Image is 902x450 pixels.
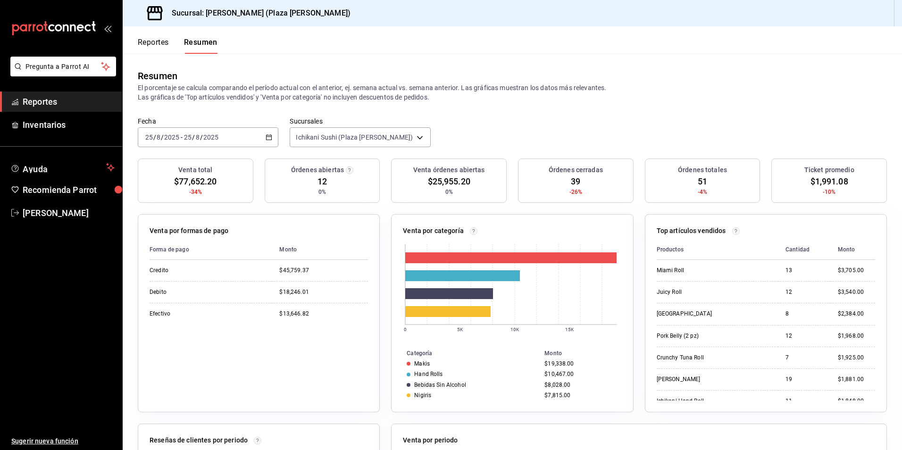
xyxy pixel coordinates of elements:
span: - [181,133,183,141]
div: Pork Belly (2 pz) [657,332,751,340]
div: 7 [785,354,823,362]
div: Makis [414,360,430,367]
div: $18,246.01 [279,288,368,296]
button: Reportes [138,38,169,54]
span: Pregunta a Parrot AI [25,62,101,72]
p: El porcentaje se calcula comparando el período actual con el anterior, ej. semana actual vs. sema... [138,83,887,102]
span: / [153,133,156,141]
span: Reportes [23,95,115,108]
div: $1,925.00 [838,354,875,362]
input: -- [195,133,200,141]
span: 51 [698,175,707,188]
div: Resumen [138,69,177,83]
div: 12 [785,332,823,340]
text: 0 [404,327,407,332]
div: $3,540.00 [838,288,875,296]
span: Ichikani Sushi (Plaza [PERSON_NAME]) [296,133,413,142]
div: Crunchy Tuna Roll [657,354,751,362]
p: Top artículos vendidos [657,226,726,236]
div: 8 [785,310,823,318]
label: Sucursales [290,118,430,125]
text: 15K [565,327,574,332]
span: -10% [823,188,836,196]
span: / [200,133,203,141]
div: [GEOGRAPHIC_DATA] [657,310,751,318]
span: 12 [317,175,327,188]
input: -- [145,133,153,141]
th: Categoría [392,348,541,358]
span: 0% [445,188,453,196]
div: Nigiris [414,392,431,399]
div: Bebidas Sin Alcohol [414,382,466,388]
span: Inventarios [23,118,115,131]
a: Pregunta a Parrot AI [7,68,116,78]
div: 12 [785,288,823,296]
input: ---- [203,133,219,141]
th: Monto [272,240,368,260]
span: / [161,133,164,141]
div: navigation tabs [138,38,217,54]
div: $1,881.00 [838,375,875,383]
th: Productos [657,240,778,260]
div: 11 [785,397,823,405]
label: Fecha [138,118,278,125]
div: $13,646.82 [279,310,368,318]
div: Ichikani Hand Roll [657,397,751,405]
div: Credito [150,267,244,275]
div: 13 [785,267,823,275]
span: -4% [698,188,707,196]
h3: Órdenes abiertas [291,165,344,175]
div: $1,968.00 [838,332,875,340]
th: Cantidad [778,240,830,260]
span: $77,652.20 [174,175,217,188]
p: Venta por formas de pago [150,226,228,236]
div: $10,467.00 [544,371,618,377]
span: Ayuda [23,162,102,173]
span: -34% [189,188,202,196]
th: Monto [541,348,633,358]
span: $25,955.20 [428,175,470,188]
span: 0% [318,188,326,196]
h3: Órdenes cerradas [549,165,603,175]
div: Debito [150,288,244,296]
th: Monto [830,240,875,260]
span: Recomienda Parrot [23,183,115,196]
span: 39 [571,175,580,188]
span: Sugerir nueva función [11,436,115,446]
div: $19,338.00 [544,360,618,367]
h3: Órdenes totales [678,165,727,175]
div: $45,759.37 [279,267,368,275]
button: Pregunta a Parrot AI [10,57,116,76]
h3: Ticket promedio [804,165,854,175]
h3: Venta total [178,165,212,175]
div: $8,028.00 [544,382,618,388]
div: $2,384.00 [838,310,875,318]
div: [PERSON_NAME] [657,375,751,383]
button: Resumen [184,38,217,54]
input: -- [184,133,192,141]
div: 19 [785,375,823,383]
span: [PERSON_NAME] [23,207,115,219]
span: $1,991.08 [810,175,848,188]
text: 10K [510,327,519,332]
p: Reseñas de clientes por periodo [150,435,248,445]
h3: Venta órdenes abiertas [413,165,485,175]
div: Hand Rolls [414,371,443,377]
button: open_drawer_menu [104,25,111,32]
div: $3,705.00 [838,267,875,275]
text: 5K [457,327,463,332]
div: Efectivo [150,310,244,318]
span: / [192,133,195,141]
h3: Sucursal: [PERSON_NAME] (Plaza [PERSON_NAME]) [164,8,351,19]
p: Venta por categoría [403,226,464,236]
div: $7,815.00 [544,392,618,399]
div: Juicy Roll [657,288,751,296]
th: Forma de pago [150,240,272,260]
p: Venta por periodo [403,435,458,445]
input: ---- [164,133,180,141]
div: $1,848.00 [838,397,875,405]
div: Miami Roll [657,267,751,275]
span: -26% [569,188,583,196]
input: -- [156,133,161,141]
